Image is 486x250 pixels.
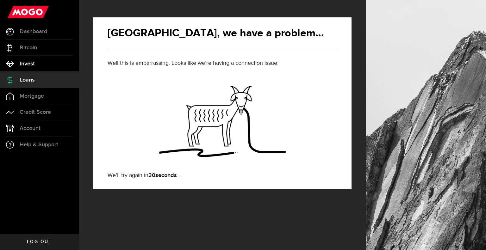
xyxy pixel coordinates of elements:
[20,93,44,99] span: Mortgage
[108,59,337,68] p: Well this is embarrassing. Looks like we’re having a connection issue.
[20,109,51,115] span: Credit Score
[148,173,155,178] span: 30
[27,240,52,244] span: Log out
[148,173,177,178] strong: seconds
[20,142,58,148] span: Help & Support
[20,45,37,51] span: Bitcoin
[159,76,286,162] img: connectionissue_goat.png
[108,27,337,40] h1: [GEOGRAPHIC_DATA], we have a problem...
[20,61,35,67] span: Invest
[20,29,47,34] span: Dashboard
[20,125,40,131] span: Account
[20,77,34,83] span: Loans
[108,162,337,180] div: We'll try again in ...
